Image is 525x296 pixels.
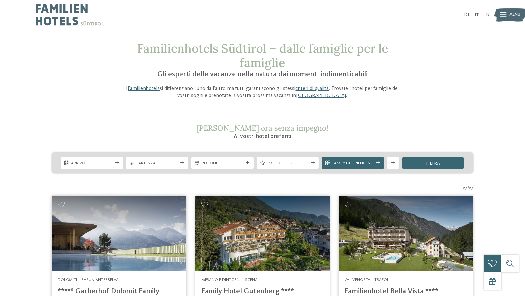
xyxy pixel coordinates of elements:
span: Ai vostri hotel preferiti [234,133,291,139]
a: IT [475,13,479,17]
span: filtra [426,161,440,166]
span: Partenza [136,160,178,166]
span: Gli esperti delle vacanze nella natura dai momenti indimenticabili [157,71,368,78]
span: 27 [463,185,467,191]
span: Family Experiences [332,160,374,166]
span: Merano e dintorni – Scena [201,278,258,282]
h4: ****ˢ Garberhof Dolomit Family [58,287,180,296]
img: Family Hotel Gutenberg **** [195,196,330,271]
span: Regione [202,160,243,166]
span: [PERSON_NAME] ora senza impegno! [196,123,328,133]
span: Arrivo [71,160,113,166]
a: DE [464,13,470,17]
img: Cercate un hotel per famiglie? Qui troverete solo i migliori! [339,196,473,271]
span: Familienhotels Südtirol – dalle famiglie per le famiglie [137,41,388,70]
span: Val Venosta – Trafoi [345,278,388,282]
h4: Familienhotel Bella Vista **** [345,287,467,296]
a: Familienhotels [128,86,160,91]
span: 27 [469,185,473,191]
span: I miei desideri [267,160,308,166]
span: Menu [509,12,520,18]
img: Cercate un hotel per famiglie? Qui troverete solo i migliori! [52,196,186,271]
a: EN [484,13,489,17]
span: / [467,185,469,191]
p: I si differenziano l’uno dall’altro ma tutti garantiscono gli stessi . Trovate l’hotel per famigl... [122,85,403,100]
a: criteri di qualità [295,86,329,91]
h4: Family Hotel Gutenberg **** [201,287,324,296]
a: [GEOGRAPHIC_DATA] [296,93,346,98]
span: Dolomiti – Rasun-Anterselva [58,278,119,282]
